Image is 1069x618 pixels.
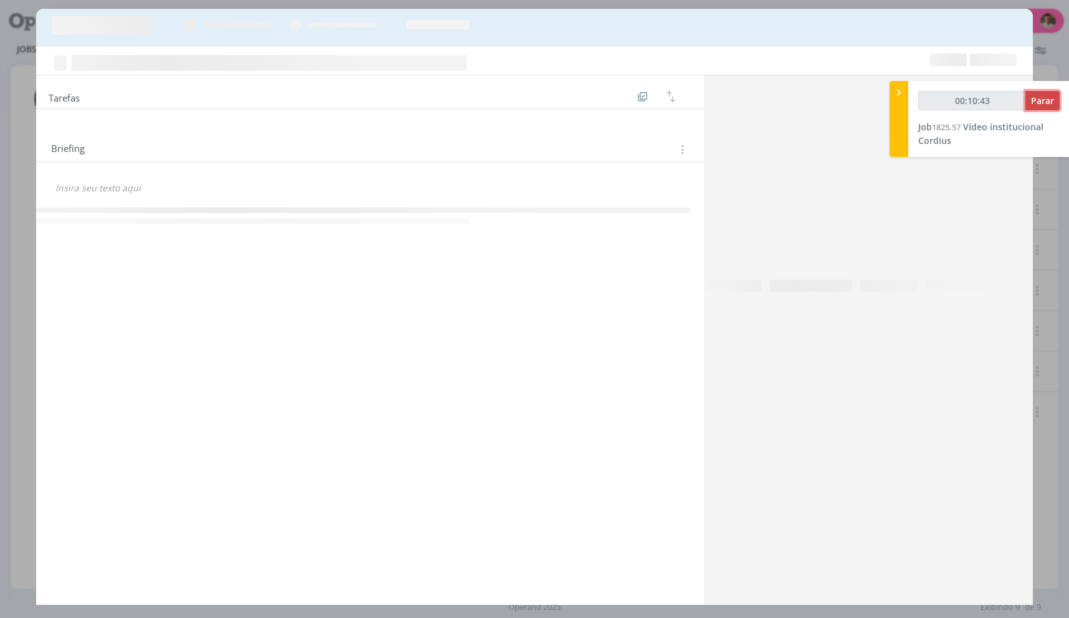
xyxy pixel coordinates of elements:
a: Job1825.57Vídeo institucional Cordius [918,121,1043,146]
span: 1825.57 [932,121,961,133]
button: Parar [1025,91,1060,110]
span: Briefing [51,141,85,158]
div: dialog [36,9,1033,605]
img: arrow-down-up.svg [667,91,675,102]
span: Vídeo institucional Cordius [918,121,1043,146]
span: Parar [1031,95,1054,107]
span: Tarefas [49,89,80,104]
